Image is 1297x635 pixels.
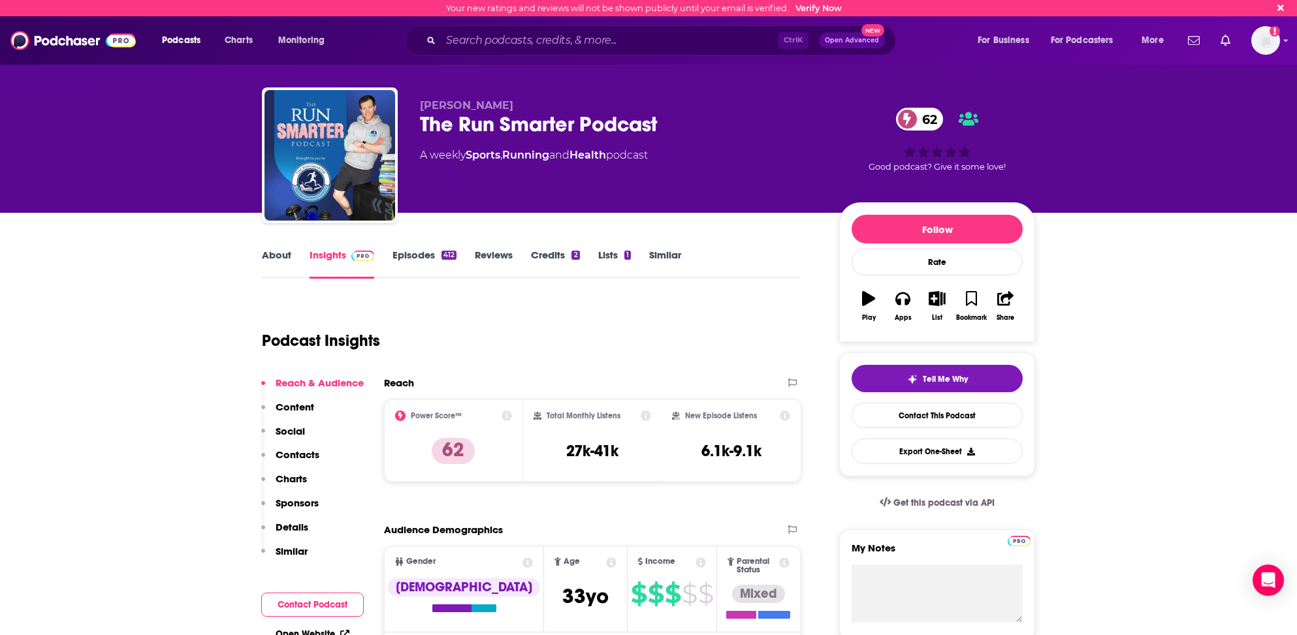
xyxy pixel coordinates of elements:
a: InsightsPodchaser Pro [310,249,374,279]
a: Verify Now [795,3,842,13]
div: Open Intercom Messenger [1253,565,1284,596]
div: Play [862,314,876,322]
a: Pro website [1008,534,1031,546]
a: 62 [896,108,944,131]
button: open menu [153,30,217,51]
button: List [920,283,954,330]
div: Mixed [732,585,785,603]
button: Contacts [261,448,319,472]
a: Credits2 [531,249,579,279]
p: Social [276,425,305,437]
div: 1 [624,251,631,260]
p: Details [276,521,308,533]
div: List [932,314,942,322]
a: Sports [466,149,500,161]
h2: Audience Demographics [384,523,503,536]
img: Podchaser Pro [351,251,374,261]
p: Reach & Audience [276,377,364,389]
div: Rate [852,249,1023,275]
button: Open AdvancedNew [819,33,885,48]
a: Charts [216,30,261,51]
span: For Podcasters [1051,31,1113,50]
a: Lists1 [598,249,631,279]
button: Reach & Audience [261,377,364,401]
a: Health [569,149,606,161]
div: Bookmark [956,314,987,322]
label: My Notes [852,542,1023,565]
div: 2 [571,251,579,260]
img: Podchaser Pro [1008,536,1031,546]
span: [PERSON_NAME] [420,99,513,112]
button: Play [852,283,886,330]
p: Sponsors [276,497,319,509]
span: Get this podcast via API [893,497,995,508]
button: Sponsors [261,497,319,521]
button: Charts [261,472,307,497]
a: Reviews [475,249,513,279]
a: Episodes412 [392,249,456,279]
p: Contacts [276,448,319,461]
span: Logged in as BretAita [1251,26,1280,55]
span: Podcasts [162,31,200,50]
input: Search podcasts, credits, & more... [441,30,778,51]
span: New [861,24,885,37]
h3: 27k-41k [566,441,618,461]
img: User Profile [1251,26,1280,55]
button: Content [261,401,314,425]
div: Share [997,314,1014,322]
button: Follow [852,215,1023,243]
span: $ [665,583,681,604]
button: tell me why sparkleTell Me Why [852,365,1023,392]
div: [DEMOGRAPHIC_DATA] [388,578,540,596]
span: Tell Me Why [923,374,968,384]
p: 62 [432,438,475,464]
button: Show profile menu [1251,26,1280,55]
span: More [1142,31,1164,50]
h2: New Episode Listens [685,411,757,420]
button: Social [261,425,305,449]
img: The Run Smarter Podcast [264,90,395,221]
div: Search podcasts, credits, & more... [417,25,908,55]
p: Similar [276,545,308,557]
h2: Power Score™ [411,411,462,420]
span: Ctrl K [778,32,809,49]
img: Podchaser - Follow, Share and Rate Podcasts [10,28,136,53]
span: Good podcast? Give it some love! [869,162,1006,172]
span: 33 yo [562,583,609,609]
a: About [262,249,291,279]
button: Export One-Sheet [852,439,1023,464]
span: For Business [978,31,1029,50]
button: Bookmark [954,283,988,330]
img: tell me why sparkle [907,374,918,384]
h2: Total Monthly Listens [547,411,620,420]
span: $ [682,583,697,604]
h1: Podcast Insights [262,331,380,350]
span: Income [645,557,675,566]
button: Apps [886,283,920,330]
span: Gender [406,557,436,566]
button: Similar [261,545,308,569]
a: Show notifications dropdown [1183,29,1205,52]
span: Monitoring [278,31,325,50]
span: $ [648,583,664,604]
button: open menu [969,30,1046,51]
a: Similar [649,249,681,279]
h2: Reach [384,377,414,389]
h3: 6.1k-9.1k [701,441,761,461]
a: Show notifications dropdown [1215,29,1236,52]
div: Your new ratings and reviews will not be shown publicly until your email is verified. [446,3,842,13]
span: $ [698,583,713,604]
span: Age [564,557,580,566]
p: Charts [276,472,307,485]
span: 62 [909,108,944,131]
span: and [549,149,569,161]
svg: Email not verified [1270,26,1280,37]
span: Parental Status [737,557,777,574]
div: A weekly podcast [420,147,648,163]
div: 62Good podcast? Give it some love! [839,99,1035,180]
div: 412 [441,251,456,260]
p: Content [276,401,314,413]
button: Details [261,521,308,545]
